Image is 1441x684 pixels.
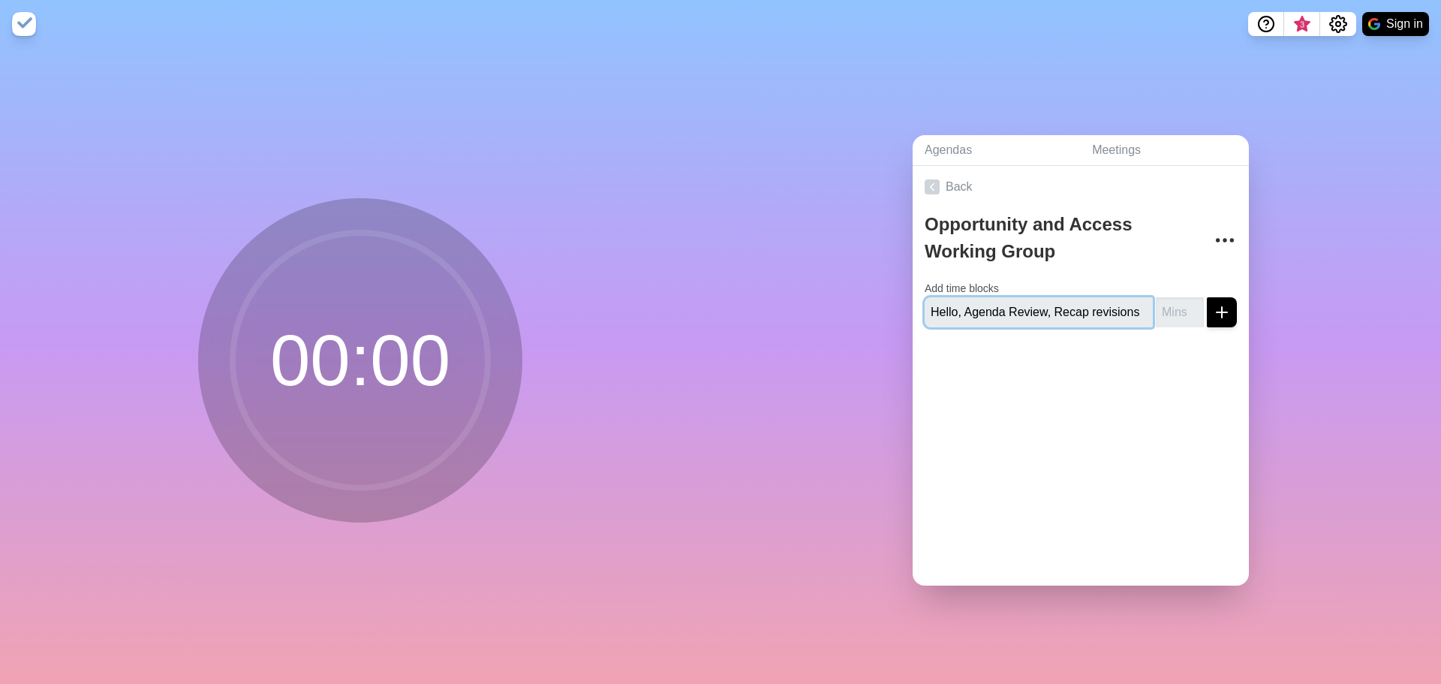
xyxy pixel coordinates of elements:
button: More [1210,225,1240,255]
button: What’s new [1284,12,1320,36]
img: timeblocks logo [12,12,36,36]
button: Settings [1320,12,1356,36]
a: Meetings [1080,135,1249,166]
img: google logo [1368,18,1380,30]
button: Help [1248,12,1284,36]
label: Add time blocks [925,282,999,294]
button: Sign in [1362,12,1429,36]
input: Mins [1156,297,1204,327]
span: 3 [1296,19,1308,31]
a: Back [913,166,1249,208]
a: Agendas [913,135,1080,166]
input: Name [925,297,1153,327]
